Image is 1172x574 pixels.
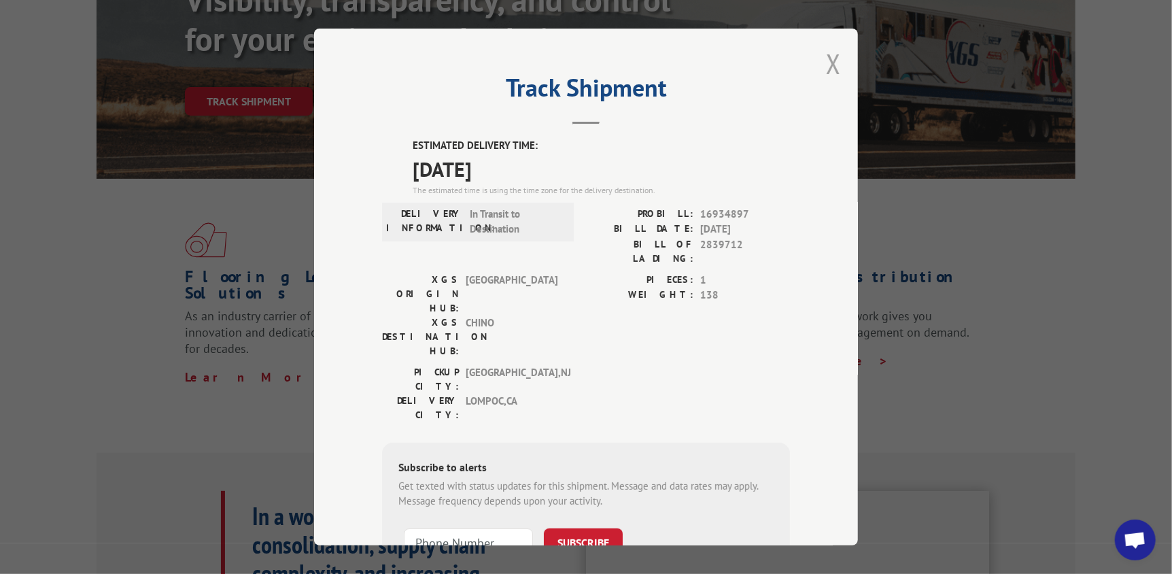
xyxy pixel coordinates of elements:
[826,46,841,82] button: Close modal
[382,394,459,422] label: DELIVERY CITY:
[544,528,623,557] button: SUBSCRIBE
[1115,520,1156,560] a: Open chat
[466,394,557,422] span: LOMPOC , CA
[413,154,790,184] span: [DATE]
[586,237,693,266] label: BILL OF LADING:
[466,273,557,316] span: [GEOGRAPHIC_DATA]
[382,78,790,104] h2: Track Shipment
[700,237,790,266] span: 2839712
[413,184,790,197] div: The estimated time is using the time zone for the delivery destination.
[700,273,790,288] span: 1
[700,288,790,303] span: 138
[586,222,693,237] label: BILL DATE:
[700,207,790,222] span: 16934897
[586,273,693,288] label: PIECES:
[470,207,562,237] span: In Transit to Destination
[382,365,459,394] label: PICKUP CITY:
[386,207,463,237] label: DELIVERY INFORMATION:
[404,528,533,557] input: Phone Number
[382,273,459,316] label: XGS ORIGIN HUB:
[700,222,790,237] span: [DATE]
[413,138,790,154] label: ESTIMATED DELIVERY TIME:
[466,316,557,358] span: CHINO
[382,316,459,358] label: XGS DESTINATION HUB:
[398,459,774,479] div: Subscribe to alerts
[586,207,693,222] label: PROBILL:
[586,288,693,303] label: WEIGHT:
[466,365,557,394] span: [GEOGRAPHIC_DATA] , NJ
[398,479,774,509] div: Get texted with status updates for this shipment. Message and data rates may apply. Message frequ...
